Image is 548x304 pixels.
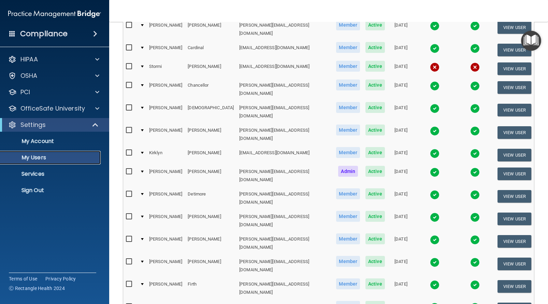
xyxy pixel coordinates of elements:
[430,256,540,283] iframe: Drift Widget Chat Controller
[430,280,439,290] img: tick.e7d51cea.svg
[365,278,385,289] span: Active
[470,126,480,136] img: tick.e7d51cea.svg
[388,59,415,78] td: [DATE]
[388,101,415,123] td: [DATE]
[336,79,360,90] span: Member
[430,149,439,158] img: tick.e7d51cea.svg
[185,123,236,146] td: [PERSON_NAME]
[185,18,236,41] td: [PERSON_NAME]
[497,62,531,75] button: View User
[497,213,531,225] button: View User
[430,126,439,136] img: tick.e7d51cea.svg
[388,187,415,209] td: [DATE]
[470,149,480,158] img: tick.e7d51cea.svg
[365,42,385,53] span: Active
[236,123,333,146] td: [PERSON_NAME][EMAIL_ADDRESS][DOMAIN_NAME]
[185,232,236,255] td: [PERSON_NAME]
[336,256,360,267] span: Member
[146,277,185,300] td: [PERSON_NAME]
[20,72,38,80] p: OSHA
[430,44,439,53] img: tick.e7d51cea.svg
[146,187,185,209] td: [PERSON_NAME]
[497,44,531,56] button: View User
[4,187,98,194] p: Sign Out
[470,104,480,113] img: tick.e7d51cea.svg
[497,280,531,293] button: View User
[430,104,439,113] img: tick.e7d51cea.svg
[185,277,236,300] td: Firth
[430,168,439,177] img: tick.e7d51cea.svg
[336,211,360,222] span: Member
[470,213,480,222] img: tick.e7d51cea.svg
[470,280,480,290] img: tick.e7d51cea.svg
[365,211,385,222] span: Active
[388,277,415,300] td: [DATE]
[388,18,415,41] td: [DATE]
[185,59,236,78] td: [PERSON_NAME]
[185,164,236,187] td: [PERSON_NAME]
[470,235,480,245] img: tick.e7d51cea.svg
[336,102,360,113] span: Member
[20,29,68,39] h4: Compliance
[365,147,385,158] span: Active
[146,78,185,101] td: [PERSON_NAME]
[336,147,360,158] span: Member
[365,256,385,267] span: Active
[9,275,37,282] a: Terms of Use
[146,255,185,277] td: [PERSON_NAME]
[8,104,99,113] a: OfficeSafe University
[336,125,360,135] span: Member
[497,149,531,161] button: View User
[365,125,385,135] span: Active
[336,233,360,244] span: Member
[497,104,531,116] button: View User
[388,123,415,146] td: [DATE]
[185,41,236,59] td: Cardinal
[45,275,76,282] a: Privacy Policy
[470,81,480,91] img: tick.e7d51cea.svg
[497,21,531,34] button: View User
[365,233,385,244] span: Active
[185,101,236,123] td: [DEMOGRAPHIC_DATA]
[236,59,333,78] td: [EMAIL_ADDRESS][DOMAIN_NAME]
[365,102,385,113] span: Active
[9,285,65,292] span: Ⓒ Rectangle Health 2024
[146,209,185,232] td: [PERSON_NAME]
[236,255,333,277] td: [PERSON_NAME][EMAIL_ADDRESS][DOMAIN_NAME]
[470,190,480,200] img: tick.e7d51cea.svg
[146,101,185,123] td: [PERSON_NAME]
[470,21,480,31] img: tick.e7d51cea.svg
[497,126,531,139] button: View User
[236,146,333,164] td: [EMAIL_ADDRESS][DOMAIN_NAME]
[236,187,333,209] td: [PERSON_NAME][EMAIL_ADDRESS][DOMAIN_NAME]
[430,81,439,91] img: tick.e7d51cea.svg
[20,88,30,96] p: PCI
[430,21,439,31] img: tick.e7d51cea.svg
[185,255,236,277] td: [PERSON_NAME]
[8,72,99,80] a: OSHA
[497,81,531,94] button: View User
[430,213,439,222] img: tick.e7d51cea.svg
[185,146,236,164] td: [PERSON_NAME]
[146,164,185,187] td: [PERSON_NAME]
[146,18,185,41] td: [PERSON_NAME]
[4,171,98,177] p: Services
[146,41,185,59] td: [PERSON_NAME]
[521,31,541,51] button: Open Resource Center
[20,104,85,113] p: OfficeSafe University
[336,278,360,289] span: Member
[8,88,99,96] a: PCI
[336,19,360,30] span: Member
[365,79,385,90] span: Active
[8,7,101,21] img: PMB logo
[236,277,333,300] td: [PERSON_NAME][EMAIL_ADDRESS][DOMAIN_NAME]
[497,235,531,248] button: View User
[497,168,531,180] button: View User
[185,187,236,209] td: Detimore
[146,59,185,78] td: Stormi
[388,255,415,277] td: [DATE]
[146,123,185,146] td: [PERSON_NAME]
[8,121,99,129] a: Settings
[497,190,531,203] button: View User
[470,44,480,53] img: tick.e7d51cea.svg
